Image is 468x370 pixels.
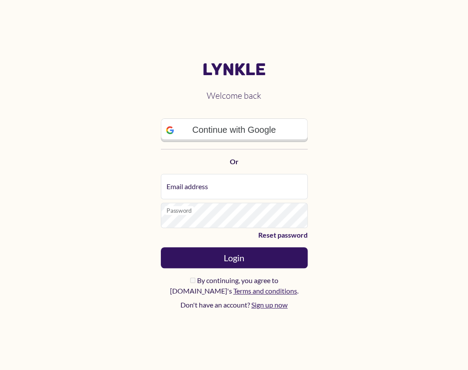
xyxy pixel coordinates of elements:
[230,157,239,166] strong: Or
[161,275,308,296] label: By continuing, you agree to [DOMAIN_NAME]'s .
[161,118,308,142] a: Continue with Google
[161,83,308,108] h2: Welcome back
[161,300,308,310] p: Don't have an account?
[233,287,297,295] a: Terms and conditions
[251,301,288,309] a: Sign up now
[161,60,308,80] a: Lynkle
[161,247,308,268] button: Login
[190,277,196,283] input: By continuing, you agree to [DOMAIN_NAME]'s Terms and conditions.
[161,230,308,240] a: Reset password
